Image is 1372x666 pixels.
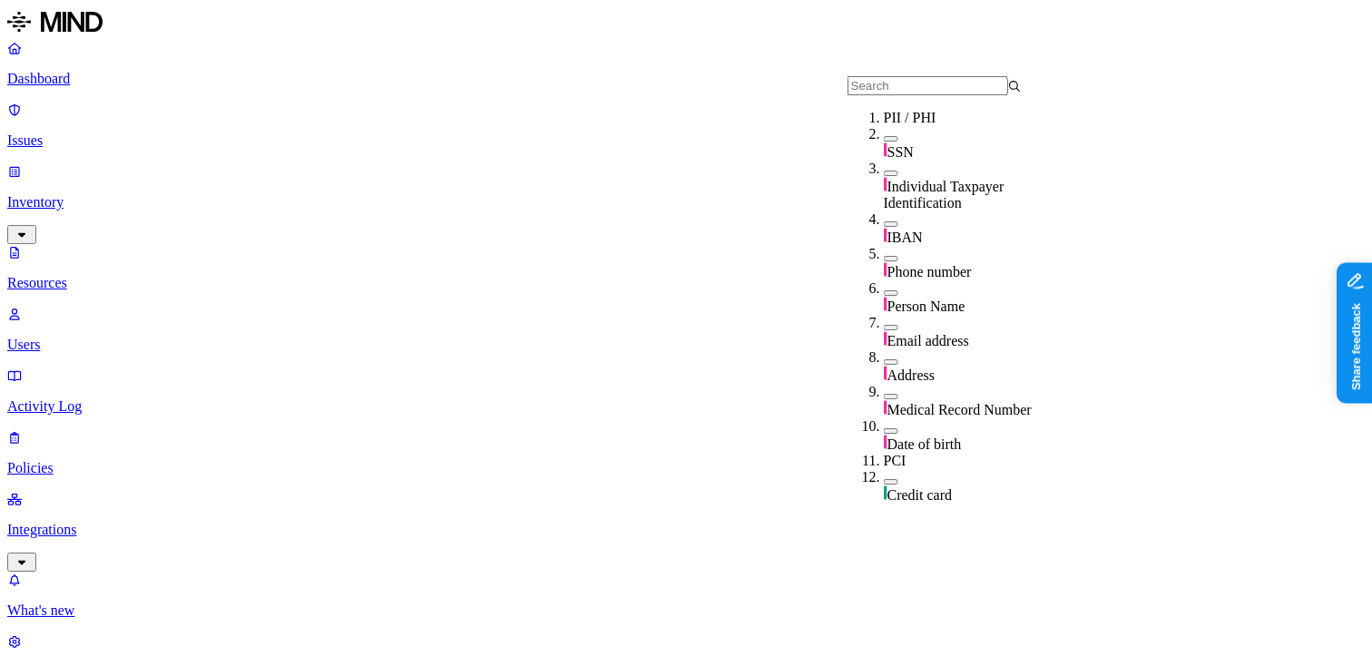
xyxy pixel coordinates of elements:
span: IBAN [887,230,923,245]
input: Search [848,76,1008,95]
p: Dashboard [7,71,1365,87]
p: Inventory [7,194,1365,211]
img: pii-line.svg [884,262,887,277]
div: PII / PHI [884,110,1058,126]
img: pii-line.svg [884,435,887,449]
a: MIND [7,7,1365,40]
a: What's new [7,572,1365,619]
span: SSN [887,144,914,160]
img: pii-line.svg [884,228,887,242]
a: Integrations [7,491,1365,569]
p: Policies [7,460,1365,476]
a: Issues [7,102,1365,149]
img: pci-line.svg [884,485,887,500]
div: PCI [884,453,1058,469]
a: Activity Log [7,367,1365,415]
a: Policies [7,429,1365,476]
a: Resources [7,244,1365,291]
p: Users [7,337,1365,353]
img: pii-line.svg [884,366,887,380]
span: Address [887,367,935,383]
span: Credit card [887,487,953,503]
span: Individual Taxpayer Identification [884,179,1004,211]
a: Users [7,306,1365,353]
img: pii-line.svg [884,331,887,346]
span: Email address [887,333,969,348]
img: pii-line.svg [884,400,887,415]
p: Issues [7,132,1365,149]
a: Dashboard [7,40,1365,87]
a: Inventory [7,163,1365,241]
img: pii-line.svg [884,142,887,157]
img: pii-line.svg [884,297,887,311]
img: MIND [7,7,103,36]
p: Integrations [7,522,1365,538]
span: Date of birth [887,436,962,452]
p: Activity Log [7,398,1365,415]
p: Resources [7,275,1365,291]
span: Person Name [887,299,965,314]
img: pii-line.svg [884,177,887,191]
span: Medical Record Number [887,402,1032,417]
span: Phone number [887,264,972,279]
p: What's new [7,602,1365,619]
